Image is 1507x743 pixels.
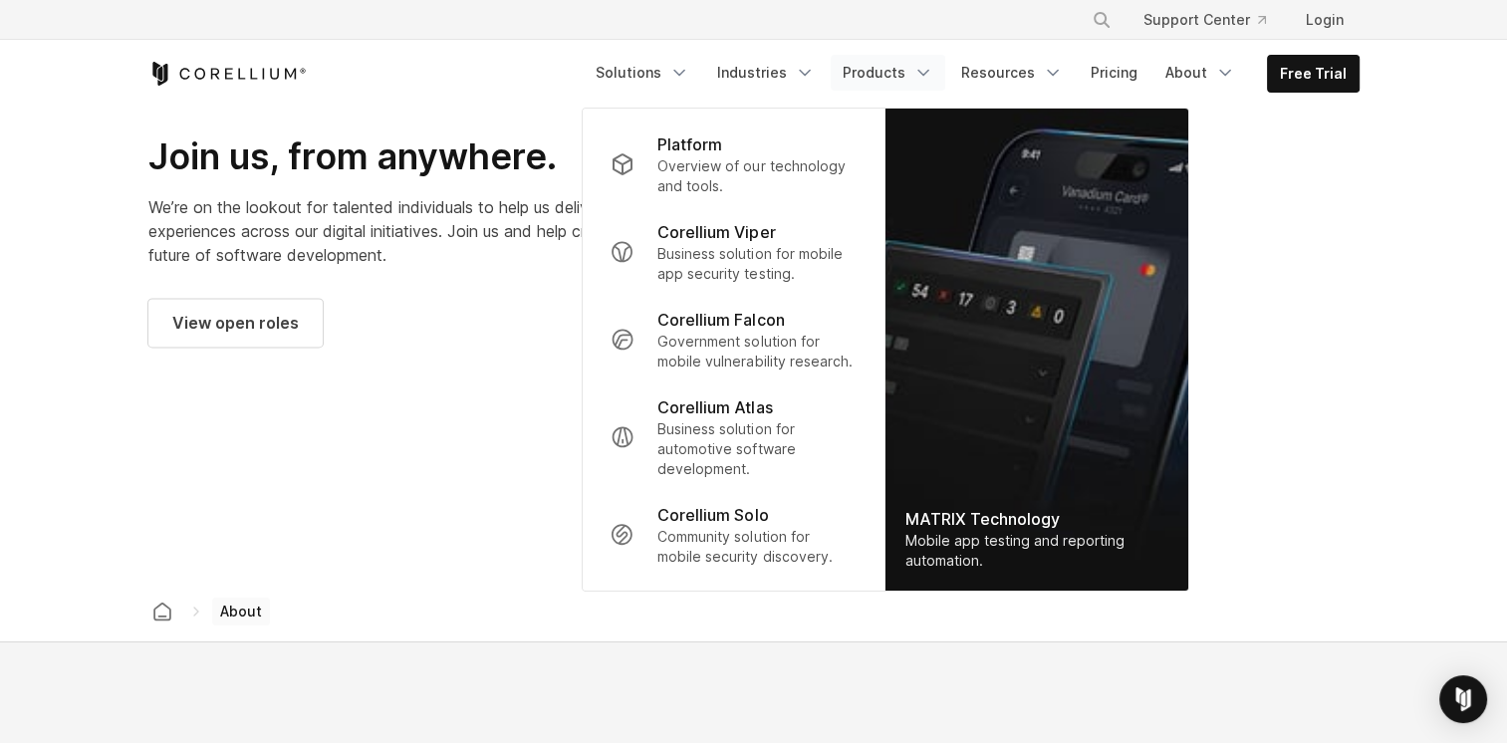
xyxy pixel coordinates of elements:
[884,109,1187,591] img: Matrix_WebNav_1x
[584,55,701,91] a: Solutions
[594,121,872,208] a: Platform Overview of our technology and tools.
[657,244,856,284] p: Business solution for mobile app security testing.
[657,220,775,244] p: Corellium Viper
[657,395,772,419] p: Corellium Atlas
[594,208,872,296] a: Corellium Viper Business solution for mobile app security testing.
[1268,56,1359,92] a: Free Trial
[705,55,827,91] a: Industries
[884,109,1187,591] a: MATRIX Technology Mobile app testing and reporting automation.
[148,299,323,347] a: View open roles
[1068,2,1360,38] div: Navigation Menu
[657,332,856,371] p: Government solution for mobile vulnerability research.
[594,383,872,491] a: Corellium Atlas Business solution for automotive software development.
[594,491,872,579] a: Corellium Solo Community solution for mobile security discovery.
[657,419,856,479] p: Business solution for automotive software development.
[1128,2,1282,38] a: Support Center
[212,598,270,625] span: About
[172,311,299,335] span: View open roles
[1439,675,1487,723] div: Open Intercom Messenger
[949,55,1075,91] a: Resources
[904,507,1167,531] div: MATRIX Technology
[657,503,768,527] p: Corellium Solo
[1153,55,1247,91] a: About
[904,531,1167,571] div: Mobile app testing and reporting automation.
[831,55,945,91] a: Products
[1084,2,1120,38] button: Search
[657,156,856,196] p: Overview of our technology and tools.
[657,132,722,156] p: Platform
[148,134,658,179] h2: Join us, from anywhere.
[1079,55,1149,91] a: Pricing
[584,55,1360,93] div: Navigation Menu
[594,296,872,383] a: Corellium Falcon Government solution for mobile vulnerability research.
[148,195,658,267] p: We’re on the lookout for talented individuals to help us deliver stellar experiences across our d...
[148,62,307,86] a: Corellium Home
[657,308,784,332] p: Corellium Falcon
[1290,2,1360,38] a: Login
[657,527,856,567] p: Community solution for mobile security discovery.
[144,598,180,625] a: Corellium home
